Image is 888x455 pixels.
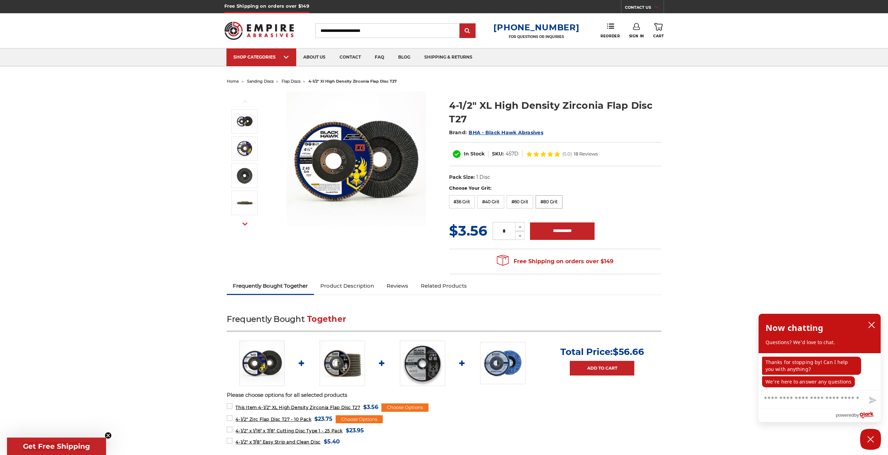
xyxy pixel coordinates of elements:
span: $5.40 [324,437,340,446]
p: Questions? We'd love to chat. [766,339,874,346]
span: Free Shipping on orders over $149 [497,255,613,268]
span: Cart [653,34,664,38]
span: $56.66 [613,346,644,357]
dt: SKU: [492,150,504,158]
a: Reorder [600,23,620,38]
span: 4-1/2" x 1/16" x 7/8" Cutting Disc Type 1 - 25 Pack [236,428,343,433]
span: In Stock [464,151,485,157]
span: $23.75 [314,414,333,424]
span: $23.95 [346,426,364,435]
strong: This Item: [236,405,258,410]
a: contact [333,48,368,66]
p: Total Price: [560,346,644,357]
button: close chatbox [866,320,877,330]
span: by [854,411,859,419]
label: Choose Your Grit: [449,185,662,192]
dd: 457D [506,150,518,158]
img: 4-1/2" XL High Density Zirconia Flap Disc T27 [236,140,253,157]
input: Submit [461,24,475,38]
button: Send message [863,393,881,409]
h1: 4-1/2" XL High Density Zirconia Flap Disc T27 [449,99,662,126]
div: Choose Options [336,415,383,424]
a: Cart [653,23,664,38]
img: 4-1/2" XL High Density Zirconia Flap Disc T27 [236,194,253,212]
div: SHOP CATEGORIES [233,54,289,60]
a: home [227,79,239,84]
a: BHA - Black Hawk Abrasives [469,129,543,136]
a: Frequently Bought Together [227,278,314,294]
dd: 1 Disc [476,174,490,181]
span: 4-1/2" x 7/8" Easy Strip and Clean Disc [236,439,320,445]
span: powered [836,411,854,419]
dt: Pack Size: [449,174,475,181]
span: 18 Reviews [574,152,598,156]
span: Together [307,314,346,324]
div: Choose Options [381,403,428,412]
button: Close teaser [105,432,112,439]
p: Thanks for stopping by! Can I help you with anything? [762,357,861,375]
span: Brand: [449,129,467,136]
img: 4-1/2" XL High Density Zirconia Flap Disc T27 [236,113,253,130]
a: flap discs [282,79,300,84]
a: blog [391,48,417,66]
span: Reorder [600,34,620,38]
p: Please choose options for all selected products [227,391,662,399]
span: Get Free Shipping [23,442,90,450]
span: (5.0) [562,152,572,156]
span: $3.56 [363,402,378,412]
h2: Now chatting [766,321,823,335]
img: 4-1/2" XL High Density Zirconia Flap Disc T27 [239,341,285,386]
span: $3.56 [449,222,487,239]
div: Get Free ShippingClose teaser [7,438,106,455]
div: olark chatbox [758,313,881,422]
a: Add to Cart [570,361,634,376]
span: Sign In [629,34,644,38]
a: shipping & returns [417,48,479,66]
a: faq [368,48,391,66]
a: [PHONE_NUMBER] [493,22,579,32]
span: Frequently Bought [227,314,305,324]
button: Previous [237,94,253,109]
span: 4-1/2" Zirc Flap Disc T27 - 10 Pack [236,417,311,422]
a: Reviews [380,278,415,294]
a: Powered by Olark [836,409,881,422]
button: Close Chatbox [860,429,881,450]
a: about us [296,48,333,66]
p: We're here to answer any questions [762,376,855,387]
button: Next [237,217,253,232]
a: sanding discs [247,79,274,84]
a: Product Description [314,278,380,294]
span: 4-1/2" xl high density zirconia flap disc t27 [308,79,397,84]
img: 4-1/2" XL High Density Zirconia Flap Disc T27 [236,167,253,184]
div: chat [759,353,881,390]
a: Related Products [415,278,473,294]
img: 4-1/2" XL High Density Zirconia Flap Disc T27 [286,91,426,231]
p: FOR QUESTIONS OR INQUIRIES [493,35,579,39]
span: 4-1/2" XL High Density Zirconia Flap Disc T27 [236,405,360,410]
a: CONTACT US [625,3,664,13]
img: Empire Abrasives [224,17,294,44]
